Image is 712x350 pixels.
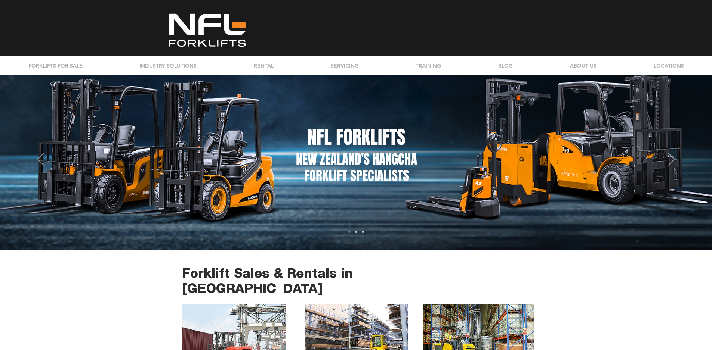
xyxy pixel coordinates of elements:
[182,265,353,296] span: Forklift Sales & Rentals in [GEOGRAPHIC_DATA]
[412,56,445,75] p: TRAINING
[625,56,712,75] div: LOCATIONS
[25,56,86,75] p: FORKLIFTS FOR SALE
[225,56,302,75] a: RENTAL
[541,56,625,75] div: ABOUT US
[327,56,363,75] p: SERVICING
[469,56,541,75] a: BLOG
[111,56,225,75] a: INDUSTRY SOLUTIONS
[355,231,357,233] a: Slide 2
[362,231,364,233] a: Slide 3
[650,56,688,75] p: LOCATIONS
[250,56,277,75] p: RENTAL
[164,12,250,49] img: NFL White_LG clearcut.png
[494,56,517,75] p: BLOG
[307,124,406,151] span: NFL FORKLIFTS
[348,231,351,233] a: Slide 1
[346,231,366,233] nav: Slides
[302,56,387,75] a: SERVICING
[668,153,675,167] button: Next
[296,150,417,185] span: NEW ZEALAND'S HANGCHA FORKLIFT SPECIALISTS
[136,56,200,75] p: INDUSTRY SOLUTIONS
[387,56,469,75] a: TRAINING
[566,56,600,75] p: ABOUT US
[37,153,44,167] button: Previous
